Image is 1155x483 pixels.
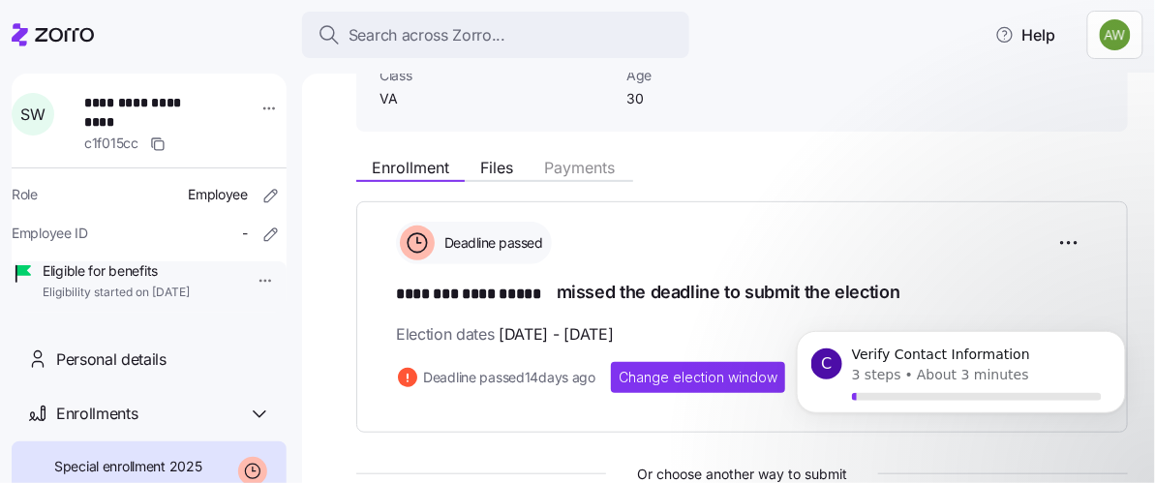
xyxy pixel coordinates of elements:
[499,322,613,347] span: [DATE] - [DATE]
[544,160,615,175] span: Payments
[619,368,777,387] span: Change election window
[43,285,190,301] span: Eligibility started on [DATE]
[626,89,796,108] span: 30
[380,66,611,85] span: Class
[56,347,167,372] span: Personal details
[56,402,137,426] span: Enrollments
[302,12,689,58] button: Search across Zorro...
[396,322,613,347] span: Election dates
[20,106,45,122] span: S W
[242,224,248,243] span: -
[188,185,248,204] span: Employee
[611,362,785,393] button: Change election window
[768,309,1155,473] iframe: Intercom notifications message
[995,23,1056,46] span: Help
[626,66,796,85] span: Age
[12,185,38,204] span: Role
[54,457,202,476] span: Special enrollment 2025
[372,160,449,175] span: Enrollment
[380,89,611,108] span: VA
[480,160,513,175] span: Files
[1100,19,1131,50] img: 187a7125535df60c6aafd4bbd4ff0edb
[43,261,190,281] span: Eligible for benefits
[439,233,543,253] span: Deadline passed
[396,280,1088,307] h1: missed the deadline to submit the election
[349,23,505,47] span: Search across Zorro...
[84,134,138,153] span: c1f015cc
[423,368,595,387] span: Deadline passed 14 days ago
[980,15,1072,54] button: Help
[12,224,88,243] span: Employee ID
